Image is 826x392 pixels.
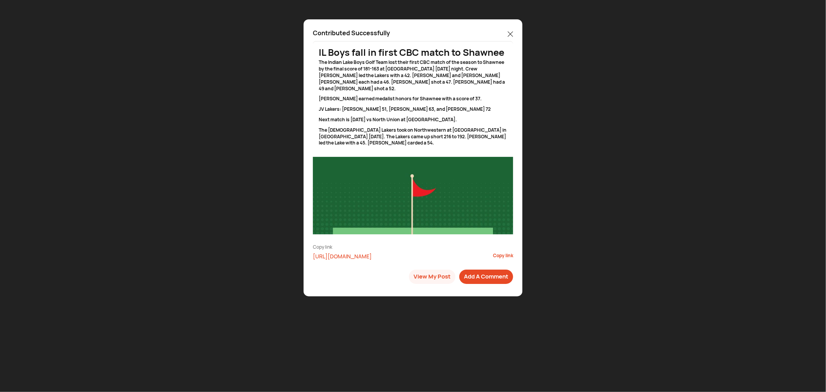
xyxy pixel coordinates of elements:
button: Add A Comment [459,270,513,284]
p: Next match is [DATE] vs North Union at [GEOGRAPHIC_DATA]. [319,117,507,123]
p: JV Lakers: [PERSON_NAME] 51, [PERSON_NAME] 63, and [PERSON_NAME] 72 [319,106,507,113]
p: The Indian Lake Boys Golf Team lost their first CBC match of the season to Shawnee by the final s... [319,59,507,92]
button: View My Post [409,270,455,284]
div: Copy link [313,244,513,251]
div: IL Boys fall in first CBC match to Shawnee [319,45,507,59]
div: [URL][DOMAIN_NAME] [313,252,483,260]
p: [PERSON_NAME] earned medalist honors for Shawnee with a score of 37. [319,96,507,102]
div: Copy link [493,252,513,260]
img: resizeImage [313,157,513,234]
p: Contributed Successfully [313,29,390,37]
p: The [DEMOGRAPHIC_DATA] Lakers took on Northwestern at [GEOGRAPHIC_DATA] in [GEOGRAPHIC_DATA] [DAT... [319,127,507,146]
